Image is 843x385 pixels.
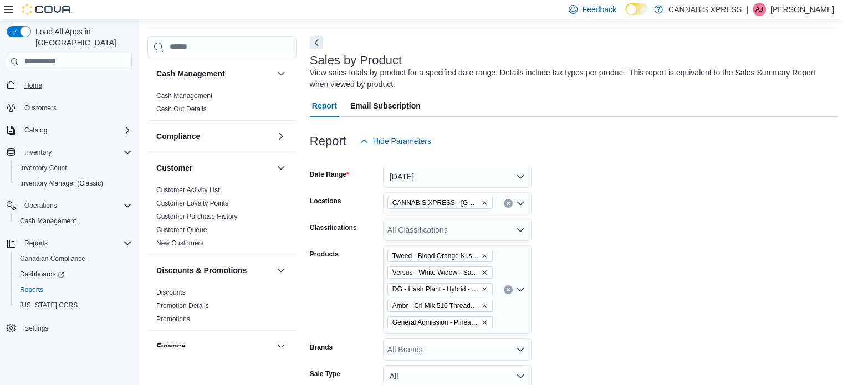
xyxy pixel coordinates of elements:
[156,265,272,276] button: Discounts & Promotions
[156,162,272,173] button: Customer
[24,126,47,135] span: Catalog
[156,199,228,208] span: Customer Loyalty Points
[387,266,493,279] span: Versus - White Widow - Sativa - 28g
[156,301,209,310] span: Promotion Details
[156,315,190,323] a: Promotions
[274,161,288,174] button: Customer
[147,89,297,120] div: Cash Management
[770,3,834,16] p: [PERSON_NAME]
[16,252,132,265] span: Canadian Compliance
[20,179,103,188] span: Inventory Manager (Classic)
[387,283,493,295] span: DG - Hash Plant - Hybrid - 7g
[481,199,488,206] button: Remove CANNABIS XPRESS - Delhi (Main Street) from selection in this group
[11,176,136,191] button: Inventory Manager (Classic)
[16,214,80,228] a: Cash Management
[20,199,132,212] span: Operations
[16,177,108,190] a: Inventory Manager (Classic)
[20,146,132,159] span: Inventory
[20,79,47,92] a: Home
[310,197,341,206] label: Locations
[481,253,488,259] button: Remove Tweed - Blood Orange Kush - Hybrid - 28g from selection in this group
[2,100,136,116] button: Customers
[20,322,53,335] a: Settings
[16,214,132,228] span: Cash Management
[156,213,238,220] a: Customer Purchase History
[481,302,488,309] button: Remove Ambr - Crl Mlk 510 Thread Cartridge - Hybrid - 1g from selection in this group
[383,166,532,188] button: [DATE]
[24,324,48,333] span: Settings
[156,131,200,142] h3: Compliance
[11,282,136,297] button: Reports
[156,225,207,234] span: Customer Queue
[582,4,616,15] span: Feedback
[147,286,297,330] div: Discounts & Promotions
[755,3,763,16] span: AJ
[310,170,349,179] label: Date Range
[310,36,323,49] button: Next
[481,286,488,292] button: Remove DG - Hash Plant - Hybrid - 7g from selection in this group
[156,341,186,352] h3: Finance
[16,177,132,190] span: Inventory Manager (Classic)
[156,105,207,114] span: Cash Out Details
[156,105,207,113] a: Cash Out Details
[312,95,337,117] span: Report
[11,266,136,282] a: Dashboards
[625,3,648,15] input: Dark Mode
[11,251,136,266] button: Canadian Compliance
[20,124,52,137] button: Catalog
[16,252,90,265] a: Canadian Compliance
[274,340,288,353] button: Finance
[20,199,62,212] button: Operations
[156,131,272,142] button: Compliance
[11,160,136,176] button: Inventory Count
[2,145,136,160] button: Inventory
[350,95,421,117] span: Email Subscription
[310,135,346,148] h3: Report
[746,3,748,16] p: |
[2,122,136,138] button: Catalog
[31,26,132,48] span: Load All Apps in [GEOGRAPHIC_DATA]
[516,199,525,208] button: Open list of options
[20,254,85,263] span: Canadian Compliance
[2,235,136,251] button: Reports
[156,239,203,248] span: New Customers
[24,81,42,90] span: Home
[156,289,186,296] a: Discounts
[310,369,340,378] label: Sale Type
[156,199,228,207] a: Customer Loyalty Points
[16,161,132,174] span: Inventory Count
[310,67,832,90] div: View sales totals by product for a specified date range. Details include tax types per product. T...
[373,136,431,147] span: Hide Parameters
[20,146,56,159] button: Inventory
[516,345,525,354] button: Open list of options
[387,300,493,312] span: Ambr - Crl Mlk 510 Thread Cartridge - Hybrid - 1g
[481,269,488,276] button: Remove Versus - White Widow - Sativa - 28g from selection in this group
[156,265,247,276] h3: Discounts & Promotions
[156,68,225,79] h3: Cash Management
[16,268,132,281] span: Dashboards
[156,288,186,297] span: Discounts
[274,264,288,277] button: Discounts & Promotions
[310,250,339,259] label: Products
[2,198,136,213] button: Operations
[20,101,132,115] span: Customers
[310,343,333,352] label: Brands
[387,197,493,209] span: CANNABIS XPRESS - Delhi (Main Street)
[2,77,136,93] button: Home
[20,163,67,172] span: Inventory Count
[392,317,479,328] span: General Admission - Pineapple Drift Distillate Infused Pre-Roll - Sativa - 5x0.5g
[156,315,190,324] span: Promotions
[156,162,192,173] h3: Customer
[156,239,203,247] a: New Customers
[310,54,402,67] h3: Sales by Product
[156,92,212,100] a: Cash Management
[387,316,493,328] span: General Admission - Pineapple Drift Distillate Infused Pre-Roll - Sativa - 5x0.5g
[387,250,493,262] span: Tweed - Blood Orange Kush - Hybrid - 28g
[20,321,132,335] span: Settings
[11,213,136,229] button: Cash Management
[20,237,132,250] span: Reports
[20,124,132,137] span: Catalog
[156,186,220,194] a: Customer Activity List
[668,3,742,16] p: CANNABIS XPRESS
[274,67,288,80] button: Cash Management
